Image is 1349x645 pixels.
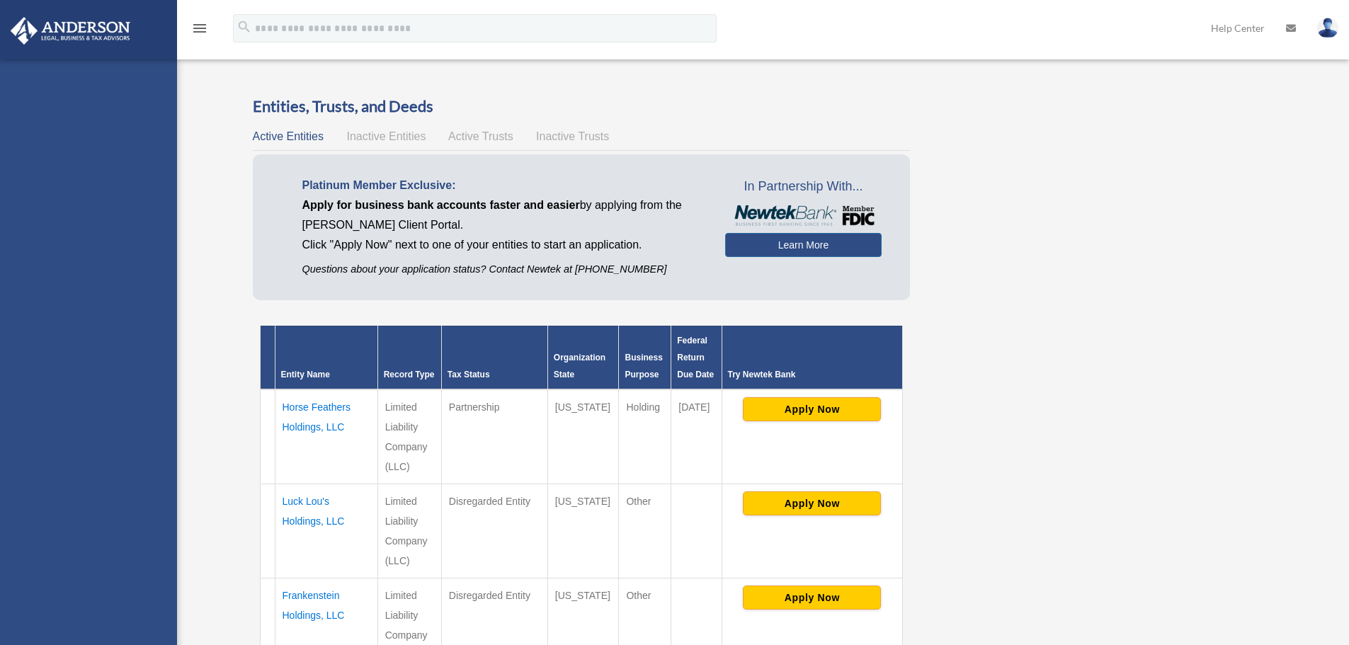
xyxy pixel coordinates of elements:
[671,326,722,389] th: Federal Return Due Date
[441,389,547,484] td: Partnership
[1317,18,1338,38] img: User Pic
[619,389,671,484] td: Holding
[253,130,324,142] span: Active Entities
[725,176,882,198] span: In Partnership With...
[732,205,875,227] img: NewtekBankLogoSM.png
[547,326,619,389] th: Organization State
[275,389,377,484] td: Horse Feathers Holdings, LLC
[743,586,881,610] button: Apply Now
[448,130,513,142] span: Active Trusts
[743,491,881,515] button: Apply Now
[346,130,426,142] span: Inactive Entities
[671,389,722,484] td: [DATE]
[377,484,441,578] td: Limited Liability Company (LLC)
[253,96,911,118] h3: Entities, Trusts, and Deeds
[275,484,377,578] td: Luck Lou's Holdings, LLC
[547,484,619,578] td: [US_STATE]
[302,176,704,195] p: Platinum Member Exclusive:
[191,25,208,37] a: menu
[619,326,671,389] th: Business Purpose
[619,484,671,578] td: Other
[302,199,580,211] span: Apply for business bank accounts faster and easier
[275,326,377,389] th: Entity Name
[725,233,882,257] a: Learn More
[728,366,897,383] div: Try Newtek Bank
[743,397,881,421] button: Apply Now
[302,235,704,255] p: Click "Apply Now" next to one of your entities to start an application.
[547,389,619,484] td: [US_STATE]
[441,484,547,578] td: Disregarded Entity
[377,389,441,484] td: Limited Liability Company (LLC)
[237,19,252,35] i: search
[441,326,547,389] th: Tax Status
[302,261,704,278] p: Questions about your application status? Contact Newtek at [PHONE_NUMBER]
[377,326,441,389] th: Record Type
[302,195,704,235] p: by applying from the [PERSON_NAME] Client Portal.
[191,20,208,37] i: menu
[536,130,609,142] span: Inactive Trusts
[6,17,135,45] img: Anderson Advisors Platinum Portal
